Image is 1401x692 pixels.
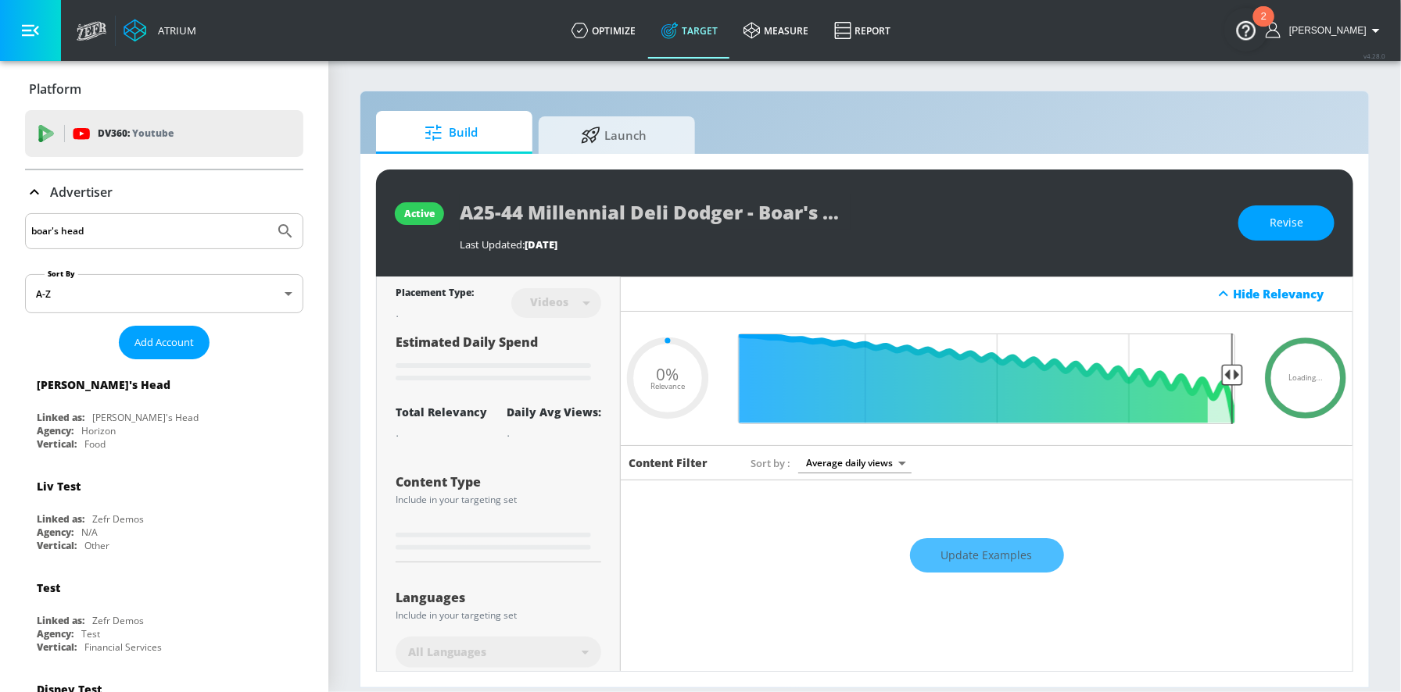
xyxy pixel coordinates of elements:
[1283,25,1367,36] span: login as: sharon.kwong@zefr.com
[37,411,84,424] div: Linked as:
[84,539,109,552] div: Other
[37,424,73,437] div: Agency:
[1238,205,1335,241] button: Revise
[25,170,303,214] div: Advertiser
[37,479,81,494] div: Liv Test
[25,569,303,658] div: TestLinked as:Zefr DemosAgency:TestVertical:Financial Services
[1224,8,1268,52] button: Open Resource Center, 2 new notifications
[621,276,1353,312] div: Hide Relevancy
[751,456,790,470] span: Sort by
[37,437,77,451] div: Vertical:
[92,512,144,526] div: Zefr Demos
[396,611,601,620] div: Include in your targeting set
[460,237,1223,251] div: Last Updated:
[1233,286,1344,301] div: Hide Relevancy
[554,116,673,154] span: Launch
[798,452,912,473] div: Average daily views
[1266,21,1385,40] button: [PERSON_NAME]
[25,274,303,313] div: A-Z
[81,424,116,437] div: Horizon
[25,366,303,455] div: [PERSON_NAME]'s HeadLinked as:[PERSON_NAME]'s HeadAgency:HorizonVertical:Food
[25,467,303,556] div: Liv TestLinked as:Zefr DemosAgency:N/AVertical:Other
[81,627,100,640] div: Test
[37,627,73,640] div: Agency:
[31,221,268,241] input: Search by name
[1270,213,1303,233] span: Revise
[396,334,601,386] div: Estimated Daily Spend
[132,125,174,141] p: Youtube
[396,334,538,351] span: Estimated Daily Spend
[50,184,113,201] p: Advertiser
[37,377,170,392] div: [PERSON_NAME]'s Head
[25,110,303,157] div: DV360: Youtube
[1261,16,1267,37] div: 2
[1363,52,1385,60] span: v 4.28.0
[25,67,303,111] div: Platform
[1288,374,1323,382] span: Loading...
[649,2,731,59] a: Target
[92,411,199,424] div: [PERSON_NAME]'s Head
[37,640,77,654] div: Vertical:
[152,23,196,37] div: Atrium
[396,637,601,668] div: All Languages
[657,366,679,383] span: 0%
[525,237,557,251] span: [DATE]
[731,2,822,59] a: measure
[37,539,77,552] div: Vertical:
[81,526,98,539] div: N/A
[396,591,601,604] div: Languages
[119,326,210,359] button: Add Account
[730,334,1243,424] input: Final Threshold
[37,580,60,595] div: Test
[650,383,685,391] span: Relevance
[134,334,194,351] span: Add Account
[98,125,174,142] p: DV360:
[392,114,511,152] span: Build
[559,2,649,59] a: optimize
[268,214,303,248] button: Submit Search
[396,286,474,302] div: Placement Type:
[629,455,708,470] h6: Content Filter
[408,644,486,660] span: All Languages
[822,2,904,59] a: Report
[45,269,78,279] label: Sort By
[396,476,601,488] div: Content Type
[92,614,144,627] div: Zefr Demos
[37,614,84,627] div: Linked as:
[522,295,576,309] div: Videos
[29,80,81,98] p: Platform
[37,526,73,539] div: Agency:
[37,512,84,526] div: Linked as:
[396,495,601,505] div: Include in your targeting set
[84,437,106,451] div: Food
[84,640,162,654] div: Financial Services
[396,405,487,419] div: Total Relevancy
[124,19,196,42] a: Atrium
[507,405,601,419] div: Daily Avg Views:
[404,207,435,220] div: active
